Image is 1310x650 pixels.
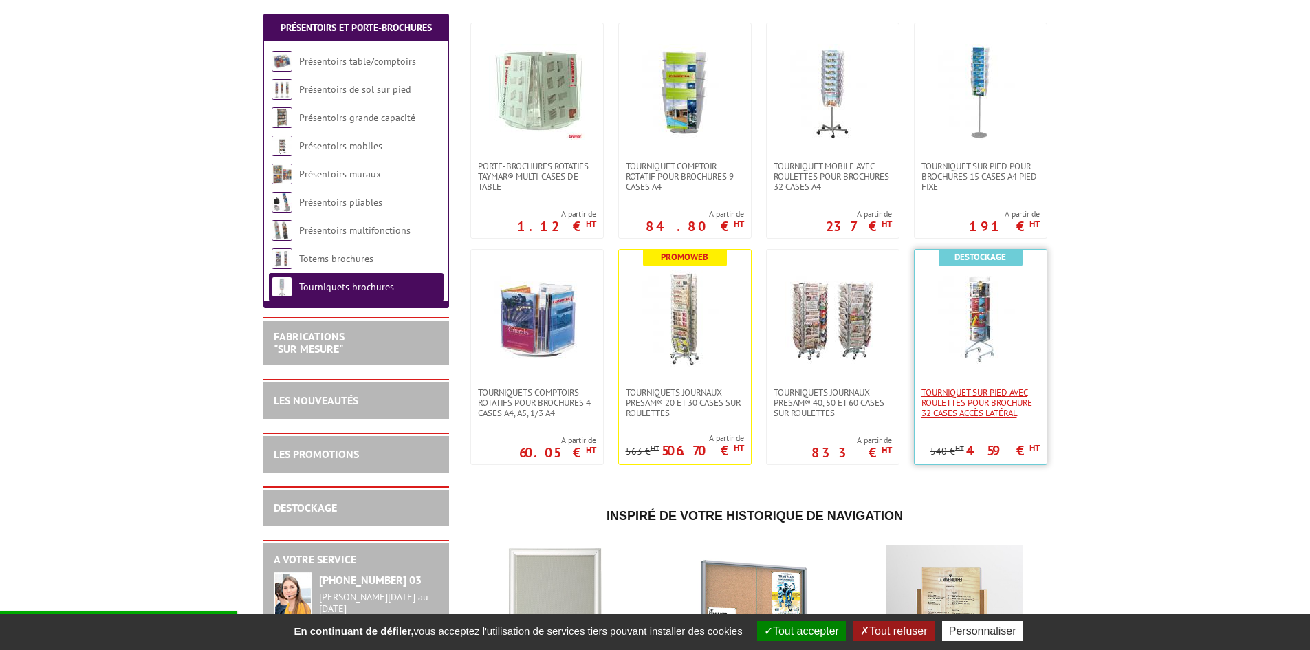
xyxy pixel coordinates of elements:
[471,387,603,418] a: Tourniquets comptoirs rotatifs pour brochures 4 Cases A4, A5, 1/3 A4
[274,554,439,566] h2: A votre service
[882,218,892,230] sup: HT
[294,625,413,637] strong: En continuant de défiler,
[811,448,892,457] p: 833 €
[319,573,422,587] strong: [PHONE_NUMBER] 03
[757,621,846,641] button: Tout accepter
[646,208,744,219] span: A partir de
[826,222,892,230] p: 237 €
[517,208,596,219] span: A partir de
[774,161,892,192] span: Tourniquet mobile avec roulettes pour brochures 32 cases A4
[853,621,934,641] button: Tout refuser
[299,252,373,265] a: Totems brochures
[661,251,708,263] b: Promoweb
[955,444,964,453] sup: HT
[299,196,382,208] a: Présentoirs pliables
[921,161,1040,192] span: Tourniquet sur pied pour brochures 15 cases A4 Pied fixe
[299,168,381,180] a: Présentoirs muraux
[299,55,416,67] a: Présentoirs table/comptoirs
[272,164,292,184] img: Présentoirs muraux
[272,220,292,241] img: Présentoirs multifonctions
[607,509,903,523] span: Inspiré de votre historique de navigation
[519,435,596,446] span: A partir de
[586,218,596,230] sup: HT
[651,444,659,453] sup: HT
[966,446,1040,455] p: 459 €
[272,248,292,269] img: Totems brochures
[272,107,292,128] img: Présentoirs grande capacité
[969,222,1040,230] p: 191 €
[626,446,659,457] p: 563 €
[915,387,1047,418] a: Tourniquet sur pied avec roulettes pour brochure 32 cases accès latéral
[882,444,892,456] sup: HT
[586,444,596,456] sup: HT
[921,387,1040,418] span: Tourniquet sur pied avec roulettes pour brochure 32 cases accès latéral
[932,44,1029,140] img: Tourniquet sur pied pour brochures 15 cases A4 Pied fixe
[969,208,1040,219] span: A partir de
[274,572,312,626] img: widget-service.jpg
[517,222,596,230] p: 1.12 €
[637,44,733,140] img: Tourniquet comptoir rotatif pour brochures 9 cases A4
[319,592,439,639] div: 08h30 à 12h30 13h30 à 17h30
[1029,442,1040,454] sup: HT
[489,270,585,367] img: Tourniquets comptoirs rotatifs pour brochures 4 Cases A4, A5, 1/3 A4
[274,501,337,514] a: DESTOCKAGE
[734,442,744,454] sup: HT
[519,448,596,457] p: 60.05 €
[626,387,744,418] span: Tourniquets journaux Presam® 20 et 30 cases sur roulettes
[1029,218,1040,230] sup: HT
[932,270,1029,367] img: Tourniquet sur pied avec roulettes pour brochure 32 cases accès latéral
[299,83,411,96] a: Présentoirs de sol sur pied
[826,208,892,219] span: A partir de
[274,329,345,356] a: FABRICATIONS"Sur Mesure"
[478,387,596,418] span: Tourniquets comptoirs rotatifs pour brochures 4 Cases A4, A5, 1/3 A4
[942,621,1023,641] button: Personnaliser (fenêtre modale)
[767,161,899,192] a: Tourniquet mobile avec roulettes pour brochures 32 cases A4
[287,625,749,637] span: vous acceptez l'utilisation de services tiers pouvant installer des cookies
[299,224,411,237] a: Présentoirs multifonctions
[785,270,881,367] img: Tourniquets journaux Presam® 40, 50 et 60 cases sur roulettes
[272,192,292,213] img: Présentoirs pliables
[954,251,1006,263] b: Destockage
[274,393,358,407] a: LES NOUVEAUTÉS
[646,222,744,230] p: 84.80 €
[489,44,585,140] img: Porte-Brochures Rotatifs Taymar® Multi-cases de table
[281,21,432,34] a: Présentoirs et Porte-brochures
[272,277,292,297] img: Tourniquets brochures
[626,161,744,192] span: Tourniquet comptoir rotatif pour brochures 9 cases A4
[930,446,964,457] p: 540 €
[272,136,292,156] img: Présentoirs mobiles
[272,79,292,100] img: Présentoirs de sol sur pied
[274,447,359,461] a: LES PROMOTIONS
[471,161,603,192] a: Porte-Brochures Rotatifs Taymar® Multi-cases de table
[299,281,394,293] a: Tourniquets brochures
[637,270,733,367] img: Tourniquets journaux Presam® 20 et 30 cases sur roulettes
[734,218,744,230] sup: HT
[767,387,899,418] a: Tourniquets journaux Presam® 40, 50 et 60 cases sur roulettes
[299,111,415,124] a: Présentoirs grande capacité
[619,161,751,192] a: Tourniquet comptoir rotatif pour brochures 9 cases A4
[626,433,744,444] span: A partir de
[478,161,596,192] span: Porte-Brochures Rotatifs Taymar® Multi-cases de table
[299,140,382,152] a: Présentoirs mobiles
[785,44,881,140] img: Tourniquet mobile avec roulettes pour brochures 32 cases A4
[619,387,751,418] a: Tourniquets journaux Presam® 20 et 30 cases sur roulettes
[272,51,292,72] img: Présentoirs table/comptoirs
[774,387,892,418] span: Tourniquets journaux Presam® 40, 50 et 60 cases sur roulettes
[662,446,744,455] p: 506.70 €
[811,435,892,446] span: A partir de
[915,161,1047,192] a: Tourniquet sur pied pour brochures 15 cases A4 Pied fixe
[319,592,439,615] div: [PERSON_NAME][DATE] au [DATE]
